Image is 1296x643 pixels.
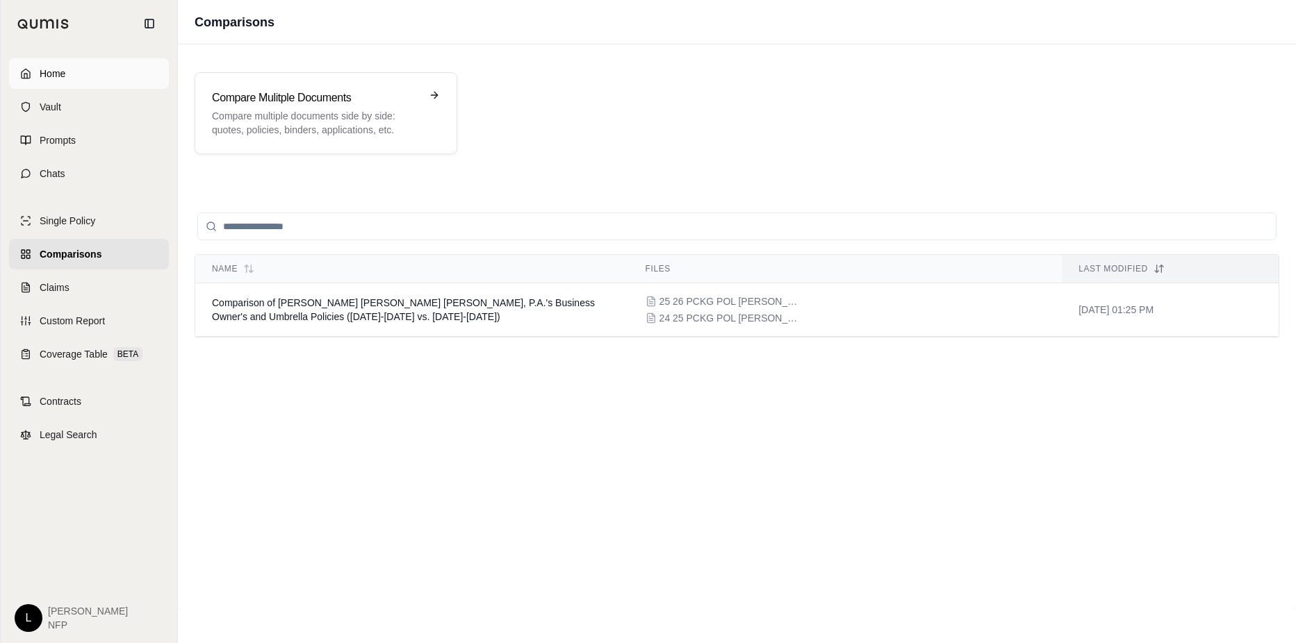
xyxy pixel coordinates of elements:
[629,255,1063,283] th: Files
[17,19,69,29] img: Qumis Logo
[9,306,169,336] a: Custom Report
[40,247,101,261] span: Comparisons
[40,394,81,408] span: Contracts
[9,125,169,156] a: Prompts
[40,214,95,228] span: Single Policy
[40,67,65,81] span: Home
[9,158,169,189] a: Chats
[48,618,128,632] span: NFP
[40,347,108,361] span: Coverage Table
[40,281,69,294] span: Claims
[9,419,169,450] a: Legal Search
[9,206,169,236] a: Single Policy
[212,297,595,322] span: Comparison of Anthony Ostlund Louwagie Dressen Boylan, P.A.'s Business Owner's and Umbrella Polic...
[9,272,169,303] a: Claims
[15,604,42,632] div: L
[40,167,65,181] span: Chats
[40,314,105,328] span: Custom Report
[113,347,142,361] span: BETA
[212,263,612,274] div: Name
[1078,263,1262,274] div: Last modified
[48,604,128,618] span: [PERSON_NAME]
[9,58,169,89] a: Home
[195,12,274,32] h1: Comparisons
[659,311,798,325] span: 24 25 PCKG POL ANTHY OSTLUND.pdf
[40,428,97,442] span: Legal Search
[138,12,161,35] button: Collapse sidebar
[212,109,420,137] p: Compare multiple documents side by side: quotes, policies, binders, applications, etc.
[1062,283,1279,337] td: [DATE] 01:25 PM
[659,294,798,308] span: 25 26 PCKG POL ANTHY OSTLUND.pdf
[9,339,169,369] a: Coverage TableBETA
[212,90,420,106] h3: Compare Mulitple Documents
[9,92,169,122] a: Vault
[9,239,169,269] a: Comparisons
[40,100,61,114] span: Vault
[40,133,76,147] span: Prompts
[9,386,169,417] a: Contracts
